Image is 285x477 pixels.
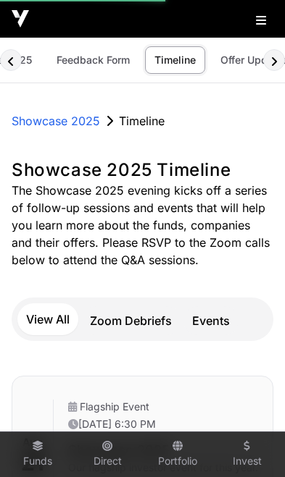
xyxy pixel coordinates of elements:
[47,46,139,74] a: Feedback Form
[149,435,207,474] a: Portfolio
[17,303,78,335] button: View All
[9,435,67,474] a: Funds
[68,400,247,414] p: Flagship Event
[12,182,273,269] p: The Showcase 2025 evening kicks off a series of follow-up sessions and events that will help you ...
[78,435,136,474] a: Direct
[119,112,165,130] p: Timeline
[17,303,268,335] nav: Tabs
[81,306,181,335] button: Zoom Debriefs
[145,46,205,74] a: Timeline
[12,159,273,182] h1: Showcase 2025 Timeline
[12,10,29,28] img: Icehouse Ventures Logo
[12,112,100,130] a: Showcase 2025
[183,306,239,335] button: Events
[212,408,285,477] iframe: Chat Widget
[68,417,261,431] p: [DATE] 6:30 PM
